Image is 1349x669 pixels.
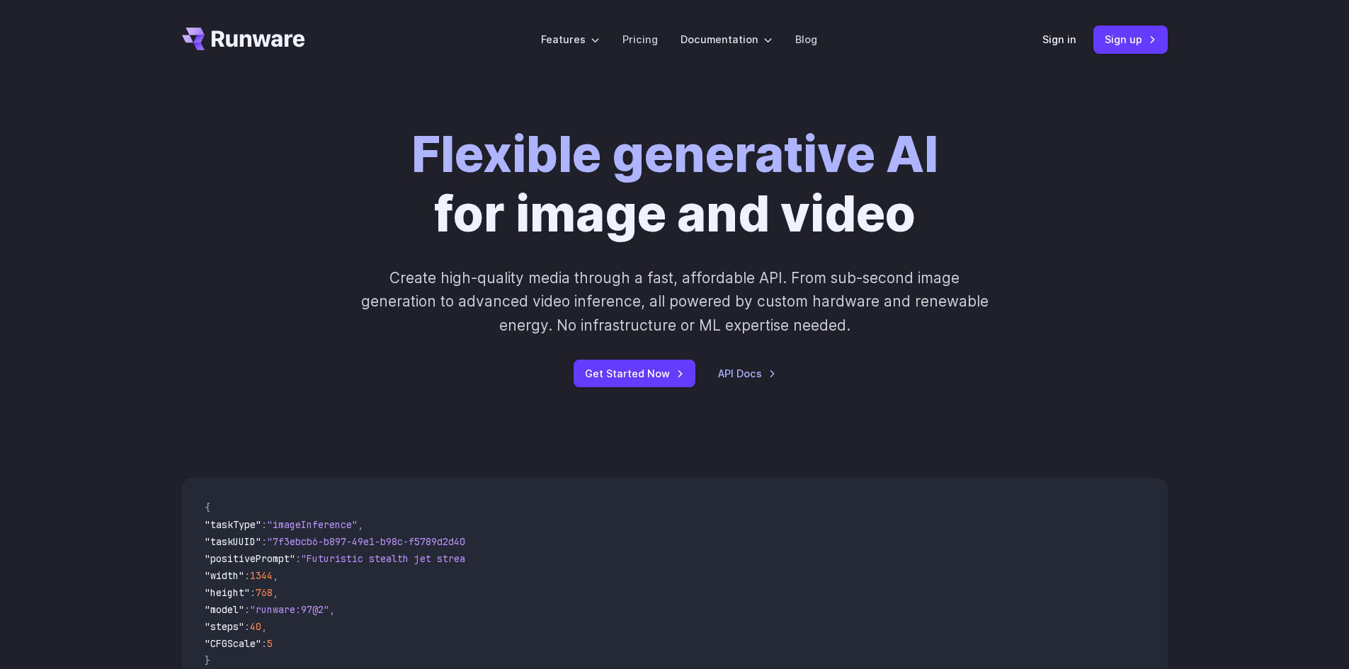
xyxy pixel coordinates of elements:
span: : [261,535,267,548]
span: : [261,637,267,650]
span: "steps" [205,620,244,633]
span: 5 [267,637,273,650]
a: Go to / [182,28,305,50]
span: { [205,501,210,514]
span: "model" [205,603,244,616]
span: : [244,569,250,582]
span: , [273,586,278,599]
a: Blog [795,31,817,47]
span: "CFGScale" [205,637,261,650]
label: Documentation [681,31,773,47]
a: Sign up [1093,25,1168,53]
span: "height" [205,586,250,599]
span: , [329,603,335,616]
a: API Docs [718,365,776,382]
span: , [358,518,363,531]
span: : [244,620,250,633]
span: } [205,654,210,667]
span: "taskUUID" [205,535,261,548]
span: , [273,569,278,582]
span: "7f3ebcb6-b897-49e1-b98c-f5789d2d40d7" [267,535,482,548]
span: : [261,518,267,531]
span: : [250,586,256,599]
span: "positivePrompt" [205,552,295,565]
span: "taskType" [205,518,261,531]
span: "width" [205,569,244,582]
span: 1344 [250,569,273,582]
span: 40 [250,620,261,633]
span: 768 [256,586,273,599]
span: : [295,552,301,565]
span: "Futuristic stealth jet streaking through a neon-lit cityscape with glowing purple exhaust" [301,552,816,565]
span: : [244,603,250,616]
span: , [261,620,267,633]
label: Features [541,31,600,47]
strong: Flexible generative AI [411,124,938,184]
h1: for image and video [411,125,938,244]
a: Sign in [1042,31,1076,47]
span: "imageInference" [267,518,358,531]
p: Create high-quality media through a fast, affordable API. From sub-second image generation to adv... [359,266,990,337]
a: Pricing [622,31,658,47]
a: Get Started Now [574,360,695,387]
span: "runware:97@2" [250,603,329,616]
